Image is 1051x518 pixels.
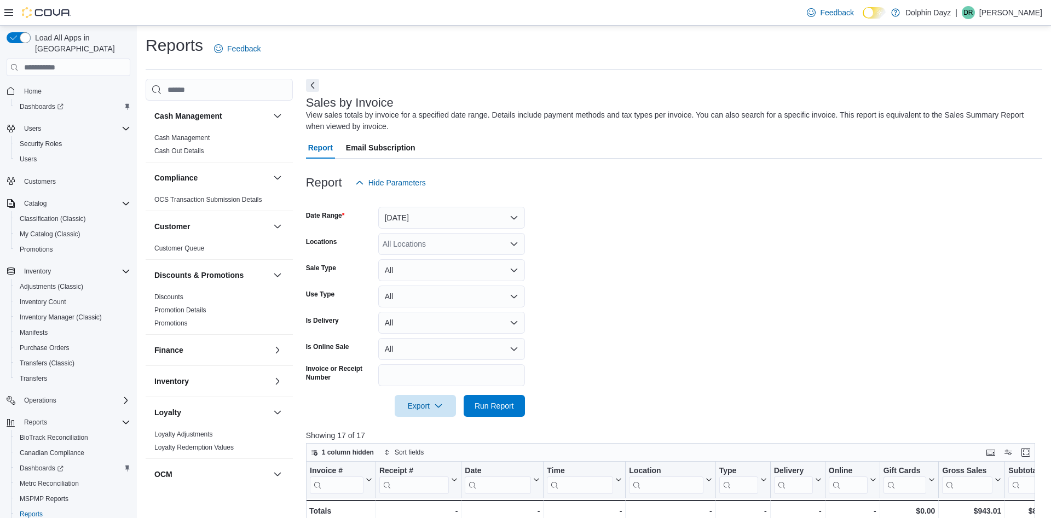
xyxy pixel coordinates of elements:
[306,211,345,220] label: Date Range
[15,431,130,444] span: BioTrack Reconciliation
[351,172,430,194] button: Hide Parameters
[15,243,130,256] span: Promotions
[11,476,135,491] button: Metrc Reconciliation
[20,494,68,503] span: MSPMP Reports
[154,270,244,281] h3: Discounts & Promotions
[15,326,52,339] a: Manifests
[883,466,926,476] div: Gift Cards
[15,243,57,256] a: Promotions
[154,293,183,301] span: Discounts
[11,99,135,114] a: Dashboards
[22,7,71,18] img: Cova
[379,504,458,517] div: -
[20,433,88,442] span: BioTrack Reconciliation
[378,338,525,360] button: All
[24,87,42,96] span: Home
[629,504,712,517] div: -
[883,466,935,494] button: Gift Cards
[773,466,812,494] div: Delivery
[20,313,102,322] span: Inventory Manager (Classic)
[15,137,130,150] span: Security Roles
[154,221,190,232] h3: Customer
[146,290,293,334] div: Discounts & Promotions
[464,395,525,417] button: Run Report
[154,293,183,301] a: Discounts
[465,466,540,494] button: Date
[20,449,84,457] span: Canadian Compliance
[146,193,293,211] div: Compliance
[308,137,333,159] span: Report
[24,124,41,133] span: Users
[15,357,79,370] a: Transfers (Classic)
[942,466,992,476] div: Gross Sales
[629,466,712,494] button: Location
[154,110,269,121] button: Cash Management
[11,371,135,386] button: Transfers
[146,428,293,458] div: Loyalty
[24,396,56,405] span: Operations
[828,504,876,517] div: -
[306,364,374,382] label: Invoice or Receipt Number
[154,430,213,439] span: Loyalty Adjustments
[11,242,135,257] button: Promotions
[11,325,135,340] button: Manifests
[15,492,73,505] a: MSPMP Reports
[306,96,394,109] h3: Sales by Invoice
[306,316,339,325] label: Is Delivery
[154,430,213,438] a: Loyalty Adjustments
[154,195,262,204] span: OCS Transaction Submission Details
[11,136,135,152] button: Security Roles
[306,79,319,92] button: Next
[154,306,206,314] a: Promotion Details
[307,446,378,459] button: 1 column hidden
[942,466,1001,494] button: Gross Sales
[15,212,90,225] a: Classification (Classic)
[306,264,336,272] label: Sale Type
[20,359,74,368] span: Transfers (Classic)
[271,109,284,123] button: Cash Management
[15,153,130,166] span: Users
[154,306,206,315] span: Promotion Details
[15,137,66,150] a: Security Roles
[322,448,374,457] span: 1 column hidden
[20,155,37,164] span: Users
[629,466,703,494] div: Location
[20,394,61,407] button: Operations
[310,466,372,494] button: Invoice #
[820,7,853,18] span: Feedback
[154,345,183,356] h3: Finance
[378,286,525,307] button: All
[154,172,269,183] button: Compliance
[905,6,951,19] p: Dolphin Dayz
[15,295,130,309] span: Inventory Count
[15,228,85,241] a: My Catalog (Classic)
[306,290,334,299] label: Use Type
[20,122,45,135] button: Users
[828,466,876,494] button: Online
[20,175,60,188] a: Customers
[271,220,284,233] button: Customer
[11,461,135,476] a: Dashboards
[154,319,188,327] a: Promotions
[395,395,456,417] button: Export
[379,466,458,494] button: Receipt #
[20,265,130,278] span: Inventory
[2,264,135,279] button: Inventory
[2,173,135,189] button: Customers
[368,177,426,188] span: Hide Parameters
[227,43,261,54] span: Feedback
[802,2,858,24] a: Feedback
[20,85,46,98] a: Home
[154,134,210,142] a: Cash Management
[465,466,531,476] div: Date
[15,446,89,459] a: Canadian Compliance
[20,102,63,111] span: Dashboards
[1008,466,1047,494] div: Subtotal
[15,326,130,339] span: Manifests
[154,407,269,418] button: Loyalty
[154,244,204,253] span: Customer Queue
[828,466,867,476] div: Online
[154,270,269,281] button: Discounts & Promotions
